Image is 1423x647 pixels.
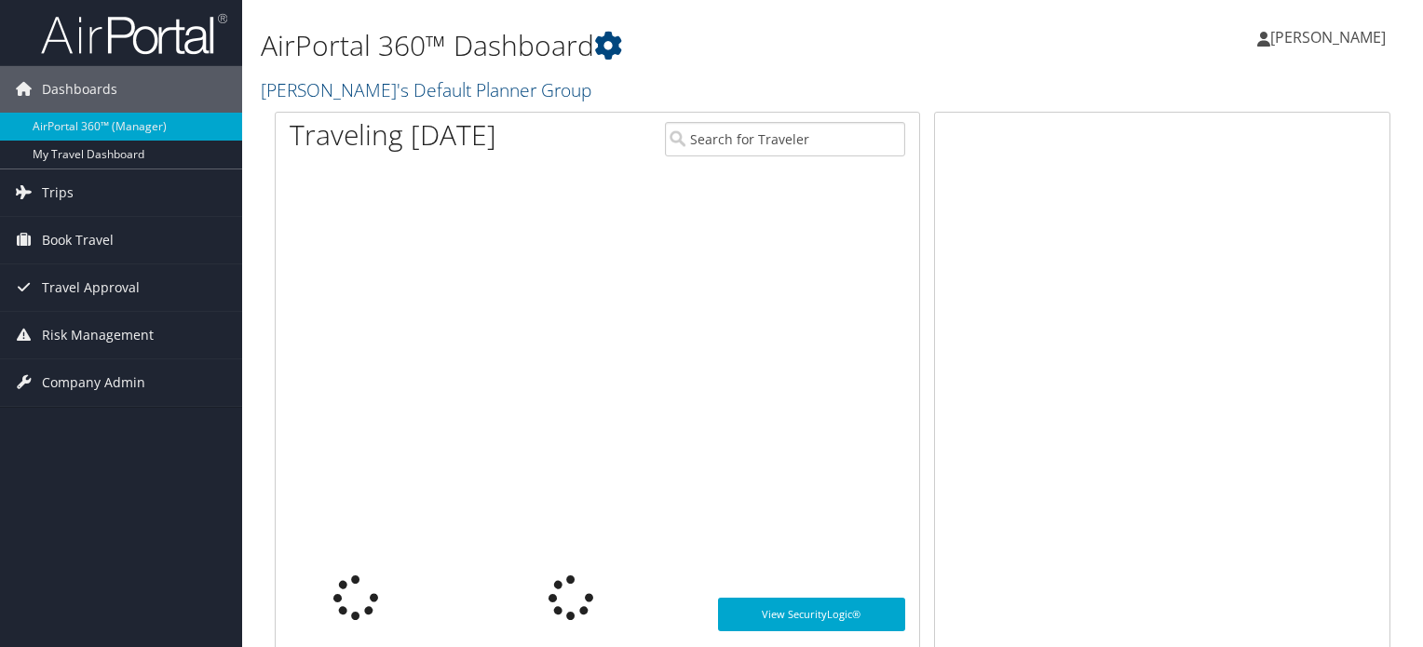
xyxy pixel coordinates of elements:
input: Search for Traveler [665,122,905,156]
h1: Traveling [DATE] [290,115,496,155]
span: Dashboards [42,66,117,113]
span: Trips [42,169,74,216]
a: [PERSON_NAME]'s Default Planner Group [261,77,596,102]
h1: AirPortal 360™ Dashboard [261,26,1023,65]
span: Company Admin [42,359,145,406]
img: airportal-logo.png [41,12,227,56]
span: [PERSON_NAME] [1270,27,1386,47]
span: Book Travel [42,217,114,263]
span: Risk Management [42,312,154,358]
a: View SecurityLogic® [718,598,904,631]
a: [PERSON_NAME] [1257,9,1404,65]
span: Travel Approval [42,264,140,311]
